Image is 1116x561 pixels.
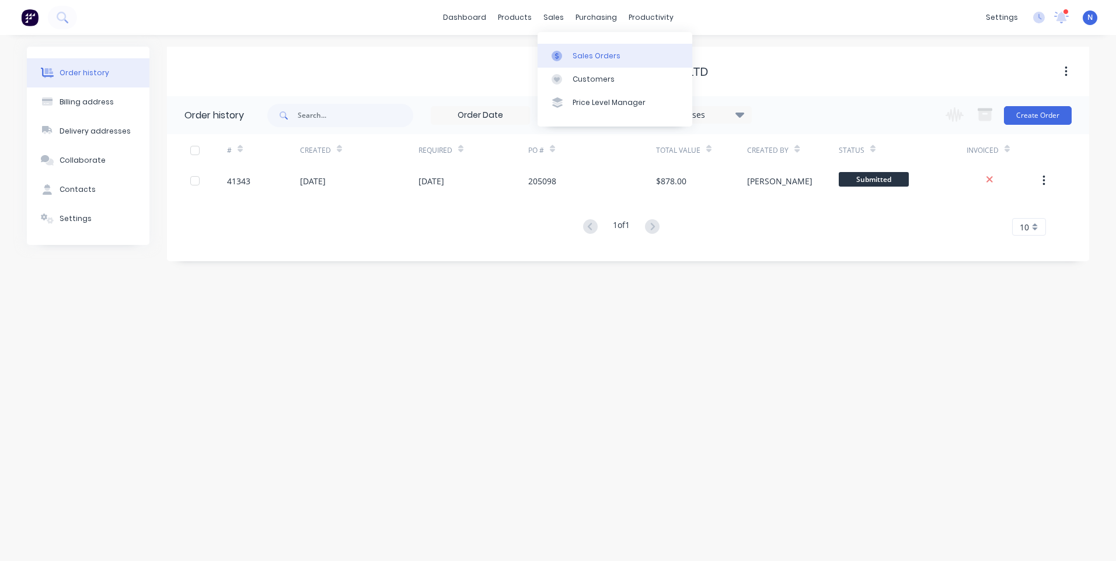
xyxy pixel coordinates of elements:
[300,145,331,156] div: Created
[573,97,646,108] div: Price Level Manager
[27,204,149,233] button: Settings
[967,134,1040,166] div: Invoiced
[27,58,149,87] button: Order history
[227,175,250,187] div: 41343
[27,175,149,204] button: Contacts
[27,146,149,175] button: Collaborate
[613,219,630,236] div: 1 of 1
[418,145,452,156] div: Required
[528,145,544,156] div: PO #
[538,68,692,91] a: Customers
[538,91,692,114] a: Price Level Manager
[839,172,909,187] span: Submitted
[298,104,413,127] input: Search...
[747,175,812,187] div: [PERSON_NAME]
[60,68,109,78] div: Order history
[27,87,149,117] button: Billing address
[1004,106,1072,125] button: Create Order
[747,134,838,166] div: Created By
[300,134,418,166] div: Created
[60,155,106,166] div: Collaborate
[573,51,620,61] div: Sales Orders
[60,97,114,107] div: Billing address
[21,9,39,26] img: Factory
[747,145,789,156] div: Created By
[227,134,300,166] div: #
[656,134,747,166] div: Total Value
[300,175,326,187] div: [DATE]
[437,9,492,26] a: dashboard
[980,9,1024,26] div: settings
[528,175,556,187] div: 205098
[656,145,700,156] div: Total Value
[528,134,656,166] div: PO #
[573,74,615,85] div: Customers
[60,126,131,136] div: Delivery addresses
[623,9,679,26] div: productivity
[418,134,528,166] div: Required
[1087,12,1093,23] span: N
[656,175,686,187] div: $878.00
[1020,221,1029,233] span: 10
[60,184,96,195] div: Contacts
[653,108,751,121] div: 12 Statuses
[967,145,999,156] div: Invoiced
[839,134,967,166] div: Status
[184,108,244,122] div: Order history
[570,9,623,26] div: purchasing
[418,175,444,187] div: [DATE]
[27,117,149,146] button: Delivery addresses
[839,145,864,156] div: Status
[538,9,570,26] div: sales
[538,44,692,67] a: Sales Orders
[60,213,92,224] div: Settings
[227,145,232,156] div: #
[492,9,538,26] div: products
[431,107,529,124] input: Order Date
